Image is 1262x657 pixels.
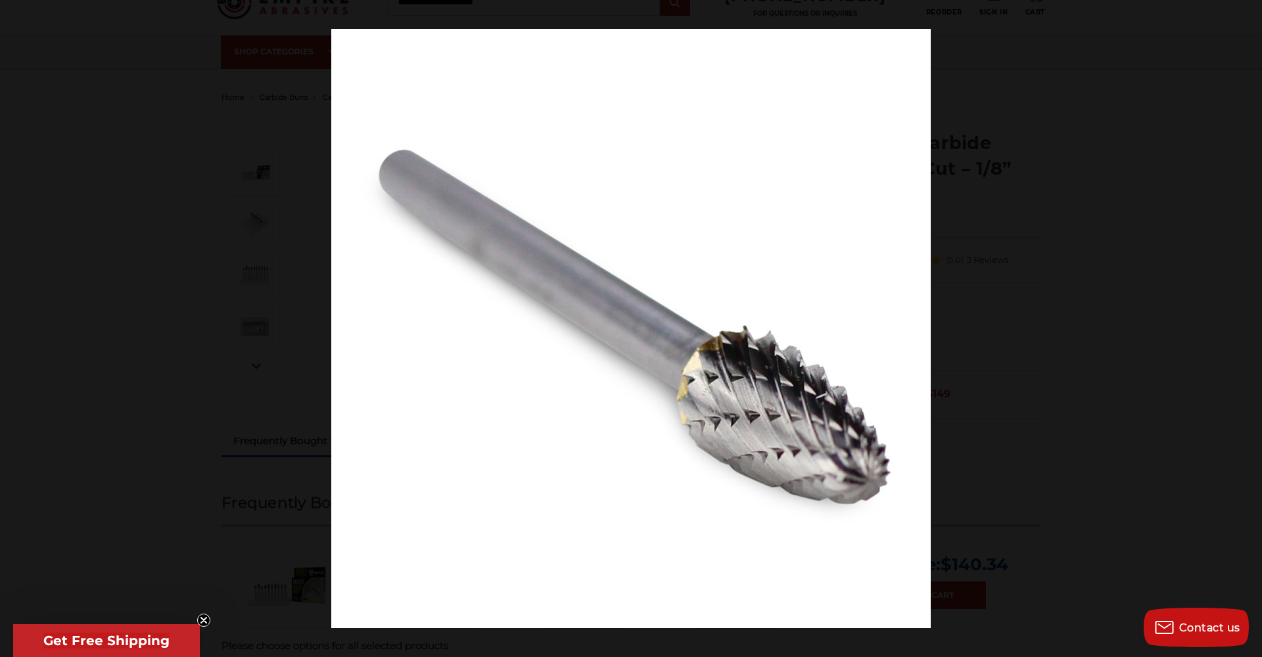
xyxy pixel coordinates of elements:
[331,29,931,628] img: CB-SET3-1-8-Carbide-Burr-double-cut-10pcs-rounded-tree-SF-51__45085.1646324955.jpg
[1179,622,1240,634] span: Contact us
[13,624,200,657] div: Get Free ShippingClose teaser
[1144,608,1249,647] button: Contact us
[43,633,170,648] span: Get Free Shipping
[197,614,210,627] button: Close teaser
